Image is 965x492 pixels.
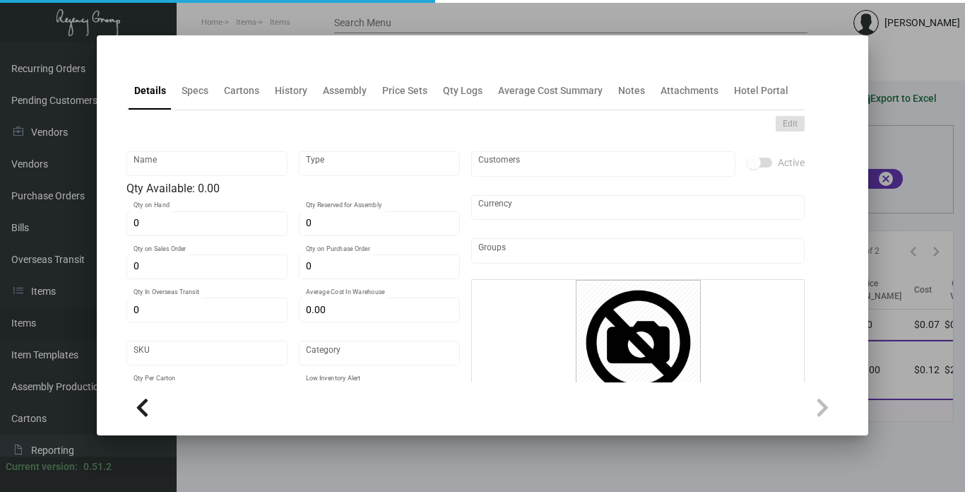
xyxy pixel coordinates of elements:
div: Average Cost Summary [498,83,603,98]
span: Edit [783,118,798,130]
button: Edit [776,116,805,131]
div: Qty Logs [443,83,482,98]
span: Active [778,154,805,171]
div: Current version: [6,459,78,474]
div: Assembly [323,83,367,98]
div: 0.51.2 [83,459,112,474]
div: Notes [618,83,645,98]
div: Hotel Portal [734,83,788,98]
div: Details [134,83,166,98]
div: Price Sets [382,83,427,98]
div: Qty Available: 0.00 [126,180,460,197]
div: Attachments [661,83,718,98]
input: Add new.. [478,158,728,170]
input: Add new.. [478,245,797,257]
div: Cartons [224,83,259,98]
div: Specs [182,83,208,98]
div: History [275,83,307,98]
